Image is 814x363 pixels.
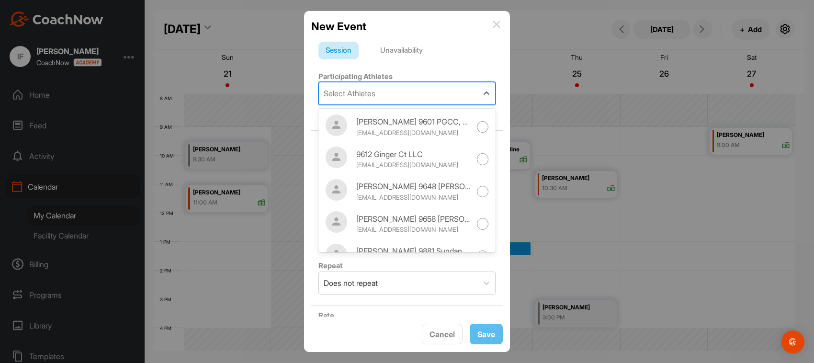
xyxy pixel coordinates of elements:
[324,277,378,289] div: Does not repeat
[477,329,495,339] span: Save
[326,211,347,233] img: square_default-ef6cabf814de5a2bf16c804365e32c732080f9872bdf737d349900a9daf73cf9.png
[356,213,471,225] div: [PERSON_NAME] 9658 [PERSON_NAME] CT LLC
[324,88,375,99] div: Select Athletes
[318,311,334,320] label: Rate
[311,18,366,34] h2: New Event
[318,108,496,119] div: + Invite New Athlete
[356,245,471,257] div: [PERSON_NAME] 9881 Sundance Ct LLC
[430,329,455,339] span: Cancel
[356,160,471,170] div: [EMAIL_ADDRESS][DOMAIN_NAME]
[422,324,463,344] button: Cancel
[318,72,393,81] label: Participating Athletes
[356,148,471,160] div: 9612 Ginger Ct LLC
[493,21,500,28] img: info
[356,193,471,203] div: [EMAIL_ADDRESS][DOMAIN_NAME]
[326,244,347,265] img: square_default-ef6cabf814de5a2bf16c804365e32c732080f9872bdf737d349900a9daf73cf9.png
[326,114,347,136] img: square_default-ef6cabf814de5a2bf16c804365e32c732080f9872bdf737d349900a9daf73cf9.png
[318,261,343,270] label: Repeat
[373,42,430,60] div: Unavailability
[781,330,804,353] div: Open Intercom Messenger
[470,324,503,344] button: Save
[356,181,471,192] div: [PERSON_NAME] 9648 [PERSON_NAME] Court, LLC
[356,225,471,235] div: [EMAIL_ADDRESS][DOMAIN_NAME]
[356,128,471,138] div: [EMAIL_ADDRESS][DOMAIN_NAME]
[356,116,471,127] div: [PERSON_NAME] 9601 PGCC, LLC.
[326,147,347,168] img: square_default-ef6cabf814de5a2bf16c804365e32c732080f9872bdf737d349900a9daf73cf9.png
[318,42,359,60] div: Session
[326,179,347,201] img: square_default-ef6cabf814de5a2bf16c804365e32c732080f9872bdf737d349900a9daf73cf9.png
